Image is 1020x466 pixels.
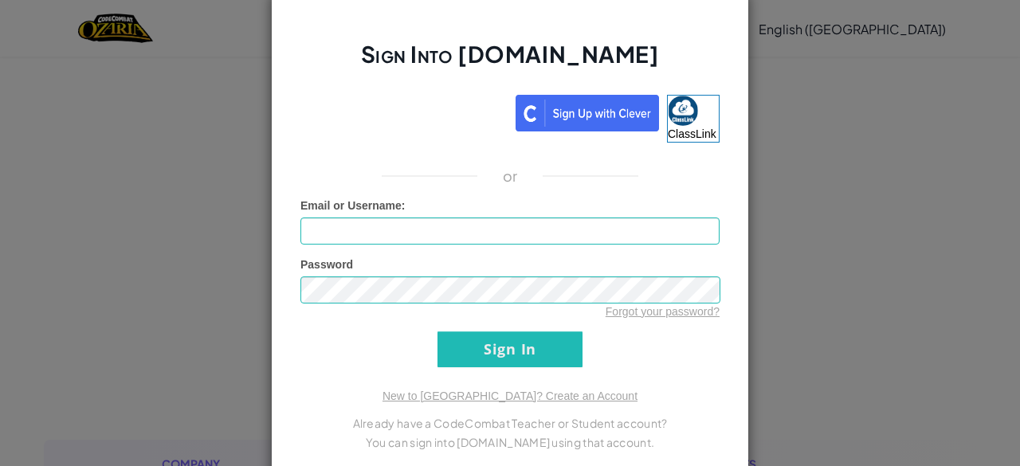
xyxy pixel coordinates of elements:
[606,305,720,318] a: Forgot your password?
[503,166,518,186] p: or
[668,127,716,140] span: ClassLink
[300,199,402,212] span: Email or Username
[300,198,406,213] label: :
[300,39,720,85] h2: Sign Into [DOMAIN_NAME]
[292,93,516,128] iframe: Sign in with Google Button
[382,390,637,402] a: New to [GEOGRAPHIC_DATA]? Create an Account
[516,95,659,131] img: clever_sso_button@2x.png
[668,96,698,126] img: classlink-logo-small.png
[300,258,353,271] span: Password
[300,413,720,433] p: Already have a CodeCombat Teacher or Student account?
[300,433,720,452] p: You can sign into [DOMAIN_NAME] using that account.
[437,331,583,367] input: Sign In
